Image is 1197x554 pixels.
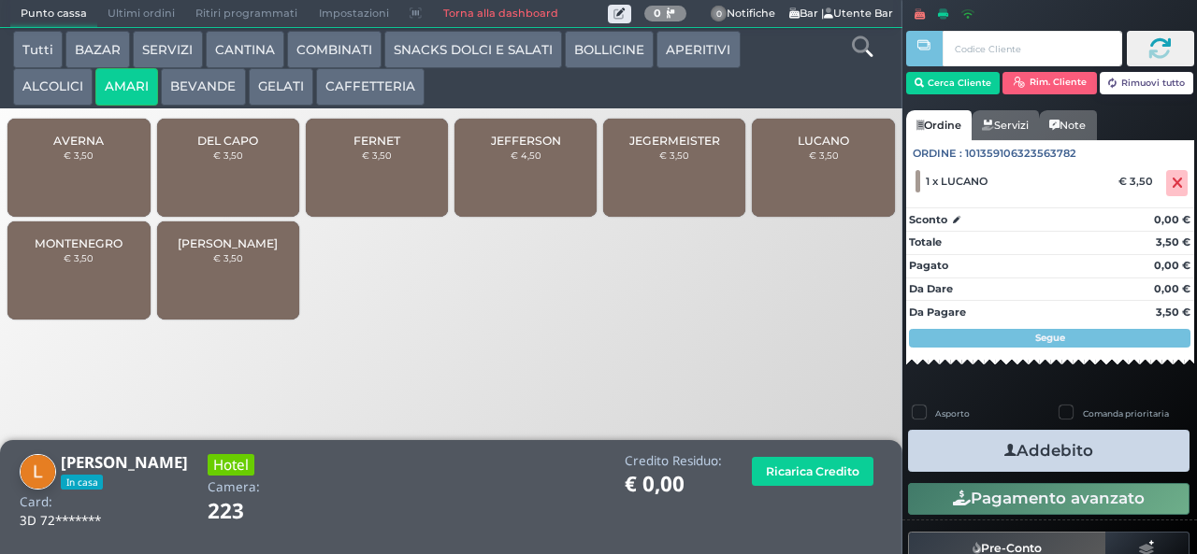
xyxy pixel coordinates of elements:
[965,146,1076,162] span: 101359106323563782
[10,1,97,27] span: Punto cassa
[197,134,258,148] span: DEL CAPO
[20,495,52,509] h4: Card:
[629,134,720,148] span: JEGERMEISTER
[809,149,839,161] small: € 3,50
[1083,407,1169,419] label: Comanda prioritaria
[926,175,988,188] span: 1 x LUCANO
[20,454,56,490] img: LUIGI PICCARRETA
[913,146,962,162] span: Ordine :
[432,1,568,27] a: Torna alla dashboard
[97,1,185,27] span: Ultimi ordini
[909,282,953,295] strong: Da Dare
[935,407,970,419] label: Asporto
[1154,282,1190,295] strong: 0,00 €
[565,31,654,68] button: BOLLICINE
[13,68,93,106] button: ALCOLICI
[1154,259,1190,272] strong: 0,00 €
[53,134,104,148] span: AVERNA
[316,68,425,106] button: CAFFETTERIA
[1002,72,1097,94] button: Rim. Cliente
[309,1,399,27] span: Impostazioni
[752,457,873,486] button: Ricarica Credito
[1100,72,1194,94] button: Rimuovi tutto
[287,31,382,68] button: COMBINATI
[659,149,689,161] small: € 3,50
[133,31,202,68] button: SERVIZI
[208,480,260,494] h4: Camera:
[656,31,740,68] button: APERITIVI
[95,68,158,106] button: AMARI
[178,236,278,250] span: [PERSON_NAME]
[1156,235,1190,249] strong: 3,50 €
[908,430,1190,472] button: Addebito
[511,149,541,161] small: € 4,50
[161,68,245,106] button: BEVANDE
[711,6,728,22] span: 0
[1039,110,1096,140] a: Note
[35,236,123,250] span: MONTENEGRO
[1116,175,1162,188] div: € 3,50
[362,149,392,161] small: € 3,50
[909,212,947,228] strong: Sconto
[625,473,722,496] h1: € 0,00
[65,31,130,68] button: BAZAR
[491,134,561,148] span: JEFFERSON
[1154,213,1190,226] strong: 0,00 €
[13,31,63,68] button: Tutti
[798,134,849,148] span: LUCANO
[213,149,243,161] small: € 3,50
[1035,332,1065,344] strong: Segue
[353,134,400,148] span: FERNET
[909,235,942,249] strong: Totale
[64,252,94,263] small: € 3,50
[908,483,1190,515] button: Pagamento avanzato
[384,31,562,68] button: SNACKS DOLCI E SALATI
[909,259,948,272] strong: Pagato
[625,454,722,468] h4: Credito Residuo:
[909,305,966,319] strong: Da Pagare
[906,72,1001,94] button: Cerca Cliente
[185,1,308,27] span: Ritiri programmati
[943,31,1121,66] input: Codice Cliente
[972,110,1039,140] a: Servizi
[208,500,296,523] h1: 223
[906,110,972,140] a: Ordine
[61,451,188,473] b: [PERSON_NAME]
[213,252,243,263] small: € 3,50
[249,68,313,106] button: GELATI
[64,149,94,161] small: € 3,50
[208,454,254,476] h3: Hotel
[61,475,103,490] span: In casa
[654,7,661,20] b: 0
[206,31,284,68] button: CANTINA
[1156,305,1190,319] strong: 3,50 €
